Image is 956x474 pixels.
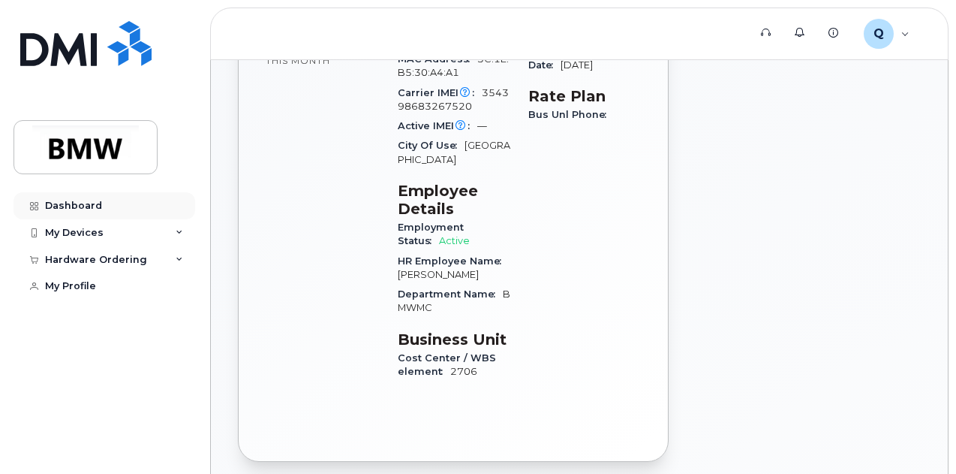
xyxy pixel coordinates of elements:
[853,19,920,49] div: QTE3846
[398,140,510,165] span: [GEOGRAPHIC_DATA]
[398,269,479,280] span: [PERSON_NAME]
[398,288,503,300] span: Department Name
[398,140,464,151] span: City Of Use
[873,25,884,43] span: Q
[398,87,482,98] span: Carrier IMEI
[266,41,377,66] span: included this month
[398,120,477,131] span: Active IMEI
[398,222,464,246] span: Employment Status
[398,255,509,267] span: HR Employee Name
[528,87,641,105] h3: Rate Plan
[528,109,614,120] span: Bus Unl Phone
[450,366,477,377] span: 2706
[477,120,487,131] span: —
[398,331,510,349] h3: Business Unit
[398,87,509,112] span: 354398683267520
[561,59,593,71] span: [DATE]
[439,235,470,246] span: Active
[398,352,496,377] span: Cost Center / WBS element
[398,182,510,218] h3: Employee Details
[891,409,945,463] iframe: Messenger Launcher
